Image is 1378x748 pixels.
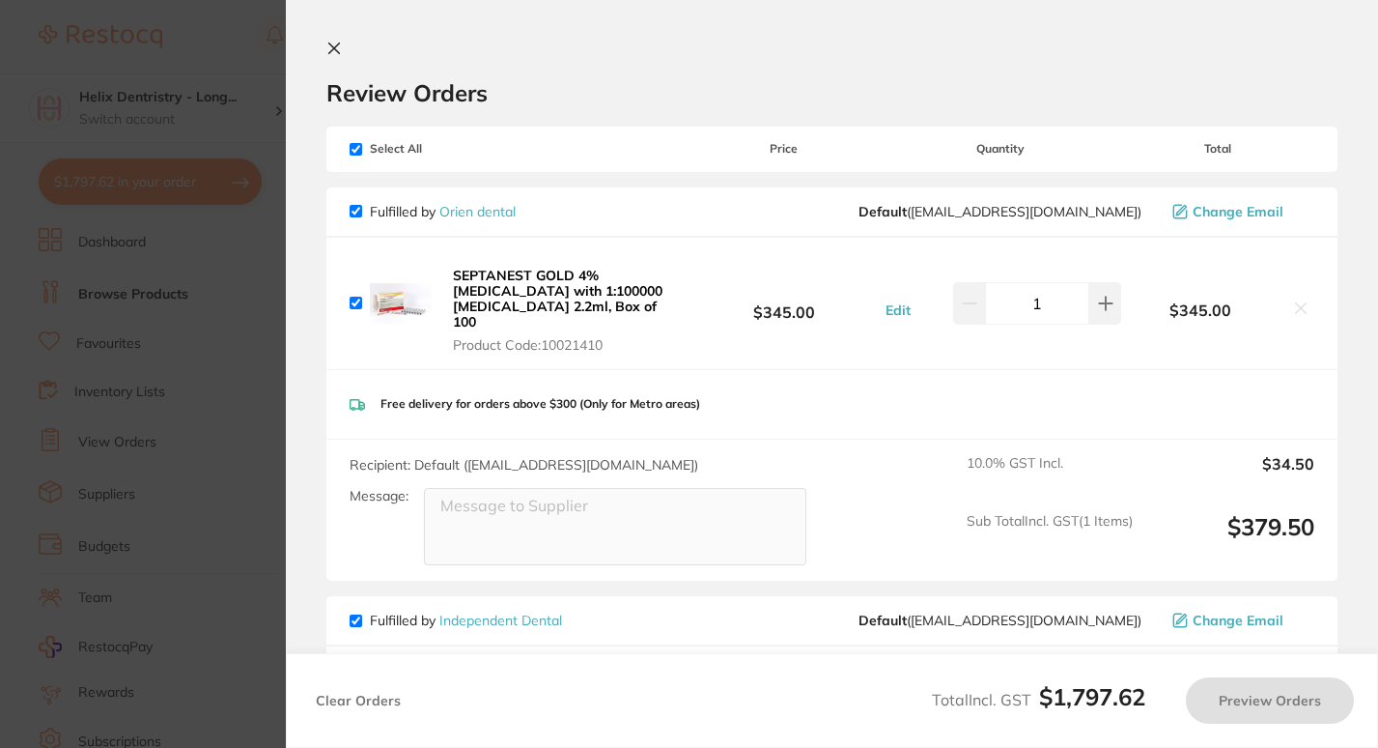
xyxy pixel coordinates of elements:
label: Message: [350,488,408,504]
span: Change Email [1193,204,1283,219]
p: Fulfilled by [370,204,516,219]
button: Preview Orders [1186,677,1354,724]
b: $1,797.62 [1039,682,1145,711]
a: Orien dental [439,203,516,220]
span: orders@independentdental.com.au [858,613,1141,628]
button: SEPTANEST GOLD 4% [MEDICAL_DATA] with 1:100000 [MEDICAL_DATA] 2.2ml, Box of 100 Product Code:1002... [447,267,688,354]
b: Default [858,203,907,220]
span: Recipient: Default ( [EMAIL_ADDRESS][DOMAIN_NAME] ) [350,456,698,474]
output: $379.50 [1148,513,1314,566]
span: Select All [350,142,543,156]
span: Total Incl. GST [932,690,1145,709]
button: Change Email [1167,203,1314,220]
b: $345.00 [688,286,881,322]
span: Sub Total Incl. GST ( 1 Items) [967,513,1133,566]
button: Change Email [1167,612,1314,629]
a: Independent Dental [439,612,562,629]
b: $345.00 [1121,302,1280,319]
b: SEPTANEST GOLD 4% [MEDICAL_DATA] with 1:100000 [MEDICAL_DATA] 2.2ml, Box of 100 [453,267,662,331]
p: Fulfilled by [370,613,562,628]
h2: Review Orders [326,78,1337,107]
b: Default [858,612,907,629]
span: sales@orien.com.au [858,204,1141,219]
button: Edit [880,302,916,319]
p: Free delivery for orders above $300 (Only for Metro areas) [380,397,700,411]
span: Price [688,142,881,156]
span: Quantity [880,142,1121,156]
img: ZG5lZmE1bA [370,273,432,334]
span: Product Code: 10021410 [453,337,682,353]
span: Change Email [1193,613,1283,628]
button: Clear Orders [310,677,407,724]
output: $34.50 [1148,455,1314,498]
span: Total [1121,142,1314,156]
span: 10.0 % GST Incl. [967,455,1133,498]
